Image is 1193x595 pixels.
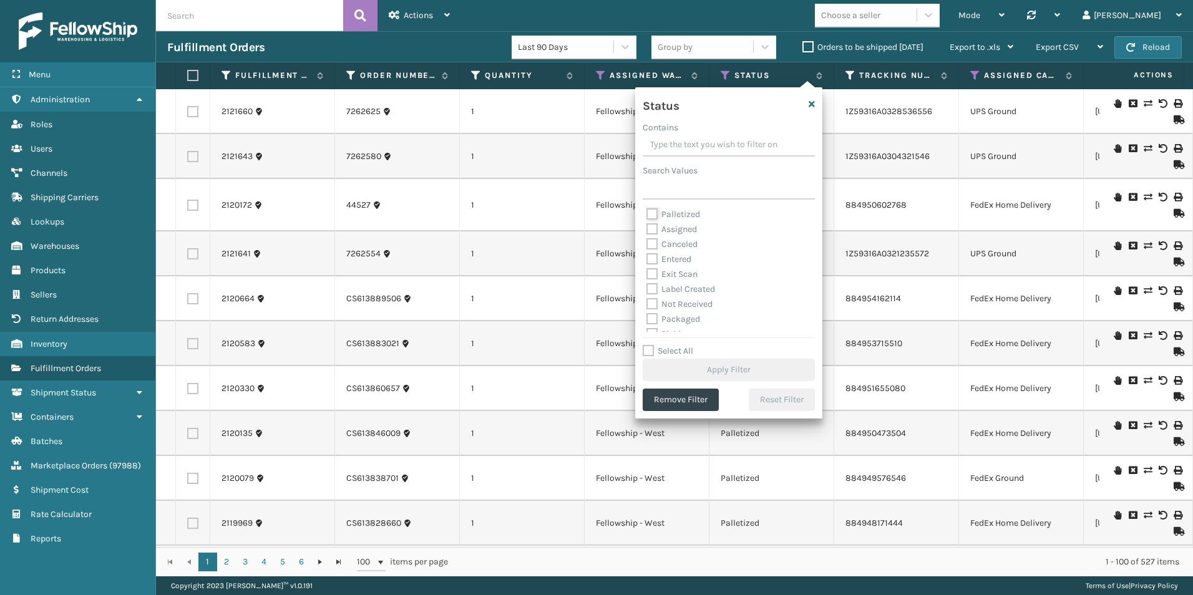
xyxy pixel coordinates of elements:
[31,387,96,398] span: Shipment Status
[643,121,678,134] label: Contains
[646,269,698,279] label: Exit Scan
[1174,421,1181,430] i: Print Label
[1159,376,1166,385] i: Void Label
[845,473,906,483] a: 884949576546
[1129,421,1136,430] i: Cancel Fulfillment Order
[1174,347,1181,356] i: Mark as Shipped
[31,412,74,422] span: Containers
[643,389,719,411] button: Remove Filter
[31,436,62,447] span: Batches
[1159,331,1166,340] i: Void Label
[1174,99,1181,108] i: Print Label
[959,231,1084,276] td: UPS Ground
[31,485,89,495] span: Shipment Cost
[1114,331,1121,340] i: On Hold
[1174,527,1181,536] i: Mark as Shipped
[1114,286,1121,295] i: On Hold
[646,254,691,264] label: Entered
[610,70,685,81] label: Assigned Warehouse
[31,265,66,276] span: Products
[1131,581,1178,590] a: Privacy Policy
[31,289,57,300] span: Sellers
[585,134,709,179] td: Fellowship - West
[346,199,371,211] a: 44527
[334,557,344,567] span: Go to the last page
[273,553,292,571] a: 5
[959,134,1084,179] td: UPS Ground
[1086,576,1178,595] div: |
[31,533,61,544] span: Reports
[1114,99,1121,108] i: On Hold
[1144,193,1151,201] i: Change shipping
[585,231,709,276] td: Fellowship - West
[646,224,697,235] label: Assigned
[235,70,311,81] label: Fulfillment Order Id
[167,40,265,55] h3: Fulfillment Orders
[357,553,448,571] span: items per page
[460,276,585,321] td: 1
[643,134,815,157] input: Type the text you wish to filter on
[1114,466,1121,475] i: On Hold
[585,501,709,546] td: Fellowship - West
[1144,466,1151,475] i: Change shipping
[346,248,381,260] a: 7262554
[1174,466,1181,475] i: Print Label
[958,10,980,21] span: Mode
[1159,511,1166,520] i: Void Label
[315,557,325,567] span: Go to the next page
[646,239,698,249] label: Canceled
[485,70,560,81] label: Quantity
[1144,286,1151,295] i: Change shipping
[1174,193,1181,201] i: Print Label
[357,556,376,568] span: 100
[346,293,401,305] a: CS613889506
[585,456,709,501] td: Fellowship - West
[709,456,834,501] td: Palletized
[198,553,217,571] a: 1
[460,134,585,179] td: 1
[749,389,815,411] button: Reset Filter
[1129,466,1136,475] i: Cancel Fulfillment Order
[643,359,815,381] button: Apply Filter
[959,276,1084,321] td: FedEx Home Delivery
[1159,193,1166,201] i: Void Label
[1174,115,1181,124] i: Mark as Shipped
[346,105,381,118] a: 7262625
[845,106,932,117] a: 1Z59316A0328536556
[1174,258,1181,266] i: Mark as Shipped
[31,216,64,227] span: Lookups
[31,339,67,349] span: Inventory
[31,119,52,130] span: Roles
[1129,511,1136,520] i: Cancel Fulfillment Order
[222,517,253,530] a: 2119969
[460,411,585,456] td: 1
[959,546,1084,591] td: FedEx Home Delivery
[460,179,585,231] td: 1
[518,41,615,54] div: Last 90 Days
[845,518,903,528] a: 884948171444
[1174,144,1181,153] i: Print Label
[709,411,834,456] td: Palletized
[1159,241,1166,250] i: Void Label
[1174,209,1181,218] i: Mark as Shipped
[959,89,1084,134] td: UPS Ground
[346,150,381,163] a: 7262580
[585,89,709,134] td: Fellowship - West
[236,553,255,571] a: 3
[585,546,709,591] td: Fellowship - West
[1159,466,1166,475] i: Void Label
[959,501,1084,546] td: FedEx Home Delivery
[460,456,585,501] td: 1
[709,501,834,546] td: Palletized
[1086,581,1129,590] a: Terms of Use
[585,276,709,321] td: Fellowship - West
[959,179,1084,231] td: FedEx Home Delivery
[1144,99,1151,108] i: Change shipping
[1174,241,1181,250] i: Print Label
[346,382,400,395] a: CS613860657
[1114,421,1121,430] i: On Hold
[585,411,709,456] td: Fellowship - West
[1094,65,1181,85] span: Actions
[346,427,401,440] a: CS613846009
[643,95,679,114] h4: Status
